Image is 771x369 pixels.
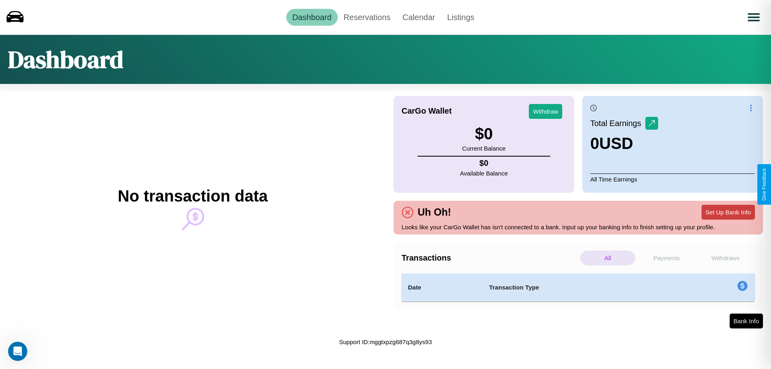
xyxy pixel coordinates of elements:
[408,283,476,292] h4: Date
[286,9,338,26] a: Dashboard
[402,222,755,232] p: Looks like your CarGo Wallet has isn't connected to a bank. Input up your banking info to finish ...
[402,106,452,116] h4: CarGo Wallet
[730,314,763,328] button: Bank Info
[761,168,767,201] div: Give Feedback
[118,187,267,205] h2: No transaction data
[402,273,755,302] table: simple table
[590,135,658,153] h3: 0 USD
[742,6,765,29] button: Open menu
[489,283,671,292] h4: Transaction Type
[8,342,27,361] iframe: Intercom live chat
[414,206,455,218] h4: Uh Oh!
[462,143,506,154] p: Current Balance
[441,9,480,26] a: Listings
[462,125,506,143] h3: $ 0
[698,251,753,265] p: Withdraws
[460,159,508,168] h4: $ 0
[396,9,441,26] a: Calendar
[402,253,578,263] h4: Transactions
[8,43,123,76] h1: Dashboard
[529,104,562,119] button: Withdraw
[339,336,432,347] p: Support ID: mggtxpzg687q3g8ys93
[590,116,645,130] p: Total Earnings
[460,168,508,179] p: Available Balance
[702,205,755,220] button: Set Up Bank Info
[580,251,635,265] p: All
[639,251,694,265] p: Payments
[590,173,755,185] p: All Time Earnings
[338,9,397,26] a: Reservations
